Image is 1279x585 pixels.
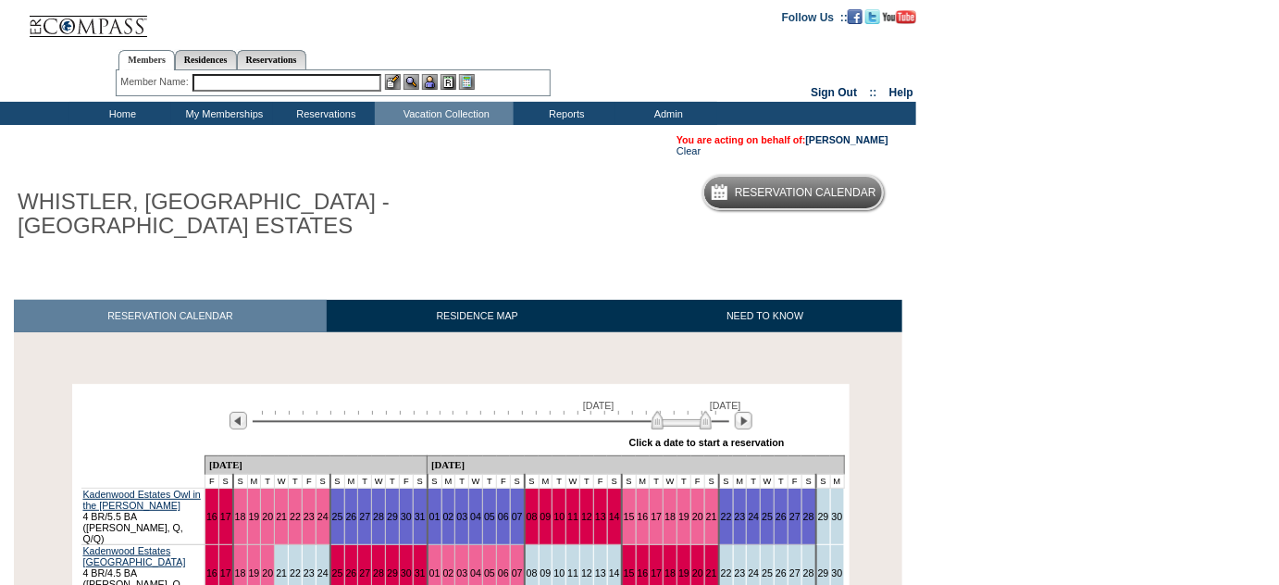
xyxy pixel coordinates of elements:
a: 11 [567,567,578,579]
a: 22 [290,567,301,579]
img: Reservations [441,74,456,90]
td: T [650,475,664,489]
td: T [289,475,303,489]
a: 16 [638,511,649,522]
td: S [233,475,247,489]
a: 21 [706,511,717,522]
a: 25 [762,511,773,522]
img: b_calculator.gif [459,74,475,90]
td: M [539,475,553,489]
a: 31 [415,567,426,579]
a: 14 [609,511,620,522]
td: T [455,475,469,489]
a: 04 [470,567,481,579]
a: NEED TO KNOW [627,300,902,332]
a: Become our fan on Facebook [848,10,863,21]
a: 16 [206,567,217,579]
a: 08 [527,511,538,522]
a: 03 [456,567,467,579]
a: Reservations [237,50,306,69]
a: 28 [373,567,384,579]
a: 24 [748,567,759,579]
a: 21 [706,567,717,579]
a: 26 [346,567,357,579]
td: W [275,475,289,489]
img: b_edit.gif [385,74,401,90]
a: 06 [498,511,509,522]
div: Member Name: [120,74,192,90]
img: View [404,74,419,90]
h1: WHISTLER, [GEOGRAPHIC_DATA] - [GEOGRAPHIC_DATA] ESTATES [14,186,428,243]
a: 04 [470,511,481,522]
a: 02 [443,567,454,579]
a: 20 [692,511,703,522]
a: 26 [776,567,787,579]
a: 13 [595,567,606,579]
a: 21 [276,511,287,522]
a: Residences [175,50,237,69]
a: Subscribe to our YouTube Channel [883,10,916,21]
a: 14 [609,567,620,579]
td: F [497,475,511,489]
a: Help [889,86,913,99]
a: Clear [677,145,701,156]
a: 22 [721,567,732,579]
a: 09 [540,567,552,579]
img: Next [735,412,752,429]
img: Subscribe to our YouTube Channel [883,10,916,24]
a: 28 [373,511,384,522]
a: 10 [553,567,565,579]
a: 17 [220,567,231,579]
a: 10 [553,511,565,522]
a: 23 [304,567,315,579]
span: [DATE] [583,400,615,411]
td: S [622,475,636,489]
span: [DATE] [710,400,741,411]
a: Kadenwood Estates Owl in the [PERSON_NAME] [83,489,201,511]
a: 16 [638,567,649,579]
td: S [413,475,427,489]
td: T [358,475,372,489]
a: 05 [484,567,495,579]
a: 22 [290,511,301,522]
a: 20 [262,567,273,579]
a: Sign Out [811,86,857,99]
a: 24 [317,567,329,579]
td: Reports [514,102,615,125]
a: 19 [678,567,689,579]
td: S [607,475,621,489]
a: 30 [401,567,412,579]
a: 18 [235,567,246,579]
a: 12 [581,567,592,579]
a: 28 [803,567,814,579]
td: S [428,475,441,489]
td: Admin [615,102,717,125]
a: Kadenwood Estates [GEOGRAPHIC_DATA] [83,545,186,567]
td: M [247,475,261,489]
a: 07 [512,511,523,522]
td: S [719,475,733,489]
span: :: [870,86,877,99]
img: Follow us on Twitter [865,9,880,24]
a: 22 [721,511,732,522]
td: F [302,475,316,489]
img: Previous [230,412,247,429]
a: 07 [512,567,523,579]
span: You are acting on behalf of: [677,134,888,145]
a: 30 [832,567,843,579]
img: Impersonate [422,74,438,90]
td: Reservations [273,102,375,125]
a: [PERSON_NAME] [806,134,888,145]
td: S [316,475,329,489]
a: 01 [429,511,441,522]
a: 29 [387,567,398,579]
td: T [553,475,566,489]
td: T [775,475,789,489]
td: F [789,475,802,489]
a: 15 [624,567,635,579]
td: T [747,475,761,489]
td: T [386,475,400,489]
a: 29 [818,511,829,522]
td: S [704,475,718,489]
a: RESERVATION CALENDAR [14,300,327,332]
